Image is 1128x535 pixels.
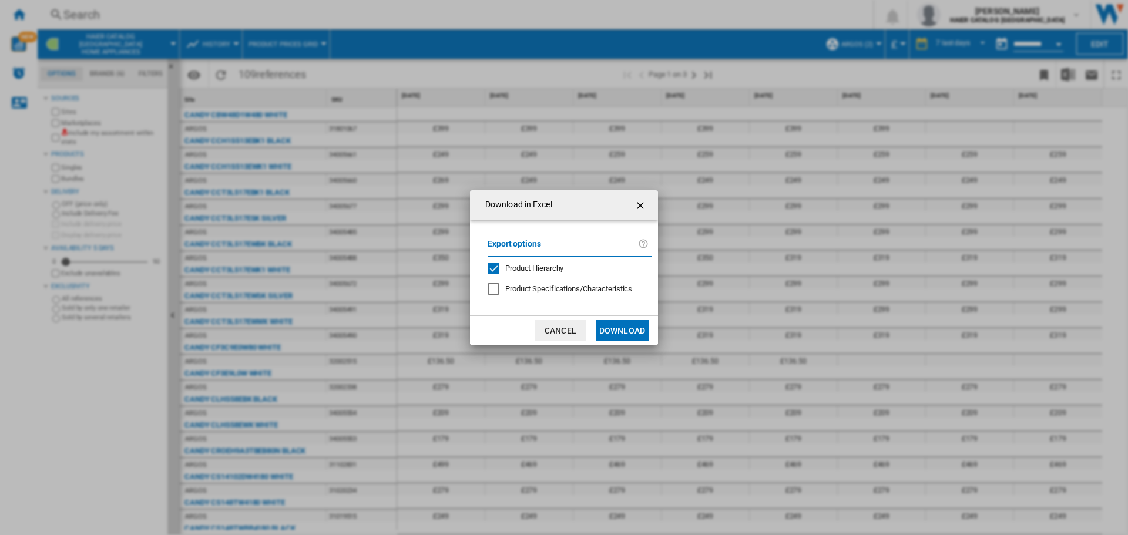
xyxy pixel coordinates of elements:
span: Product Specifications/Characteristics [505,284,632,293]
button: Download [596,320,649,341]
span: Product Hierarchy [505,264,563,272]
ng-md-icon: getI18NText('BUTTONS.CLOSE_DIALOG') [634,198,649,213]
div: Only applies to Category View [505,284,632,294]
h4: Download in Excel [479,199,552,211]
button: getI18NText('BUTTONS.CLOSE_DIALOG') [630,193,653,217]
label: Export options [488,237,638,259]
md-checkbox: Product Hierarchy [488,263,643,274]
button: Cancel [535,320,586,341]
